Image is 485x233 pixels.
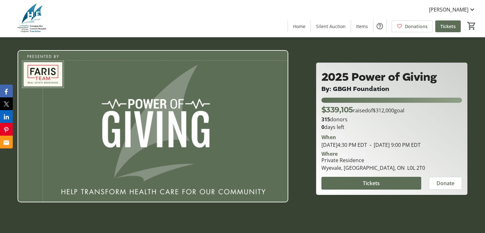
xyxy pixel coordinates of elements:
[437,179,454,187] span: Donate
[392,20,433,32] a: Donations
[356,23,368,30] span: Items
[321,69,437,85] span: 2025 Power of Giving
[288,20,311,32] a: Home
[367,141,374,148] span: -
[405,23,428,30] span: Donations
[373,20,386,33] button: Help
[321,156,425,164] div: Private Residence
[466,20,477,32] button: Cart
[363,179,380,187] span: Tickets
[321,116,330,123] b: 315
[321,177,421,190] button: Tickets
[321,104,404,116] p: raised of goal
[424,4,481,15] button: [PERSON_NAME]
[429,6,468,13] span: [PERSON_NAME]
[429,177,462,190] button: Donate
[321,105,353,114] span: $339,105
[321,98,462,103] div: 100% of fundraising goal reached
[321,116,462,123] p: donors
[367,141,421,148] span: [DATE] 9:00 PM EDT
[435,20,461,32] a: Tickets
[293,23,305,30] span: Home
[18,50,288,203] img: Campaign CTA Media Photo
[351,20,373,32] a: Items
[316,23,346,30] span: Silent Auction
[321,164,425,172] div: Wyevale, [GEOGRAPHIC_DATA], ON L0L 2T0
[321,151,338,156] div: Where
[4,3,61,34] img: Georgian Bay General Hospital Foundation's Logo
[373,107,394,114] span: $312,000
[321,85,389,93] span: By: GBGH Foundation
[321,123,462,131] p: days left
[311,20,351,32] a: Silent Auction
[321,133,336,141] div: When
[321,124,324,131] span: 0
[321,141,367,148] span: [DATE] 4:30 PM EDT
[440,23,456,30] span: Tickets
